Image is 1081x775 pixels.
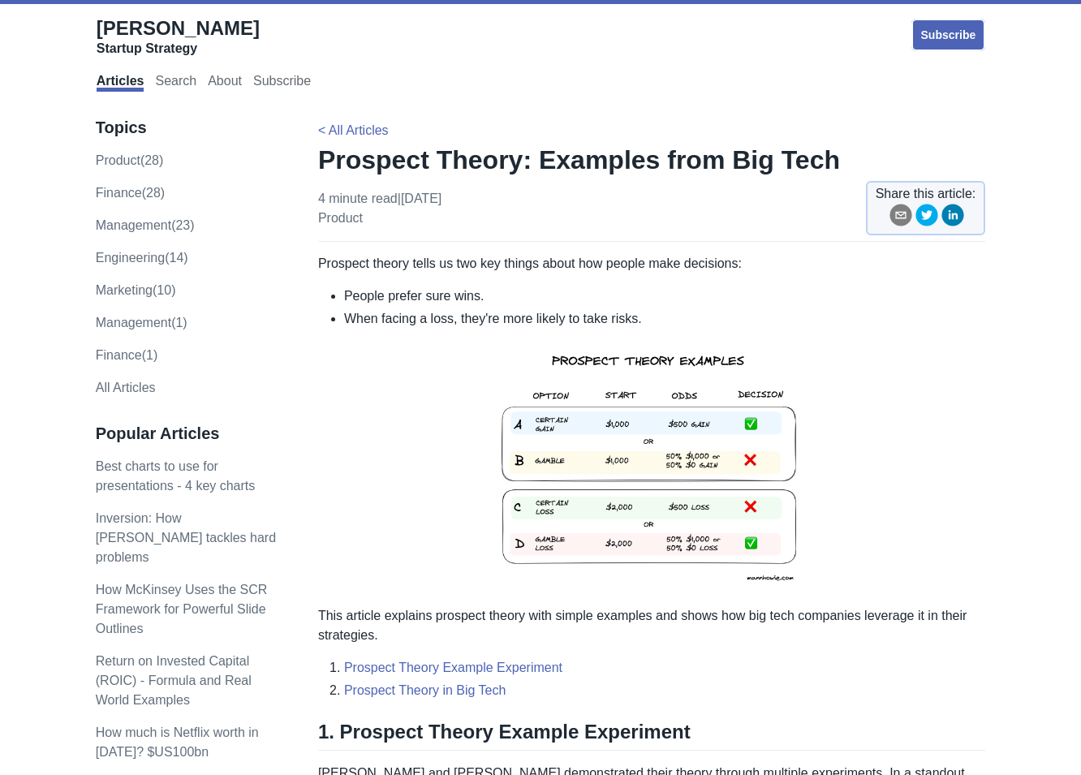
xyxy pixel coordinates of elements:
[96,118,284,138] h3: Topics
[96,251,188,265] a: engineering(14)
[96,381,156,394] a: All Articles
[96,424,284,444] h3: Popular Articles
[97,16,260,57] a: [PERSON_NAME]Startup Strategy
[941,204,964,232] button: linkedin
[318,606,985,645] p: This article explains prospect theory with simple examples and shows how big tech companies lever...
[96,153,164,167] a: product(28)
[911,19,986,51] a: Subscribe
[344,683,506,697] a: Prospect Theory in Big Tech
[344,661,562,674] a: Prospect Theory Example Experiment
[318,211,363,225] a: product
[253,74,311,92] a: Subscribe
[96,511,276,564] a: Inversion: How [PERSON_NAME] tackles hard problems
[97,17,260,39] span: [PERSON_NAME]
[318,189,441,228] p: 4 minute read | [DATE]
[96,654,252,707] a: Return on Invested Capital (ROIC) - Formula and Real World Examples
[344,309,985,329] li: When facing a loss, they're more likely to take risks.
[155,74,196,92] a: Search
[318,720,985,751] h2: 1. Prospect Theory Example Experiment
[96,348,157,362] a: Finance(1)
[97,41,260,57] div: Startup Strategy
[876,184,976,204] span: Share this article:
[208,74,242,92] a: About
[482,342,821,593] img: prospect_theory_examples
[318,123,389,137] a: < All Articles
[96,186,165,200] a: finance(28)
[318,144,985,176] h1: Prospect Theory: Examples from Big Tech
[318,254,985,273] p: Prospect theory tells us two key things about how people make decisions:
[96,316,187,329] a: Management(1)
[96,283,176,297] a: marketing(10)
[915,204,938,232] button: twitter
[96,218,195,232] a: management(23)
[344,286,985,306] li: People prefer sure wins.
[96,459,256,493] a: Best charts to use for presentations - 4 key charts
[96,583,268,635] a: How McKinsey Uses the SCR Framework for Powerful Slide Outlines
[889,204,912,232] button: email
[97,74,144,92] a: Articles
[96,725,259,759] a: How much is Netflix worth in [DATE]? $US100bn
